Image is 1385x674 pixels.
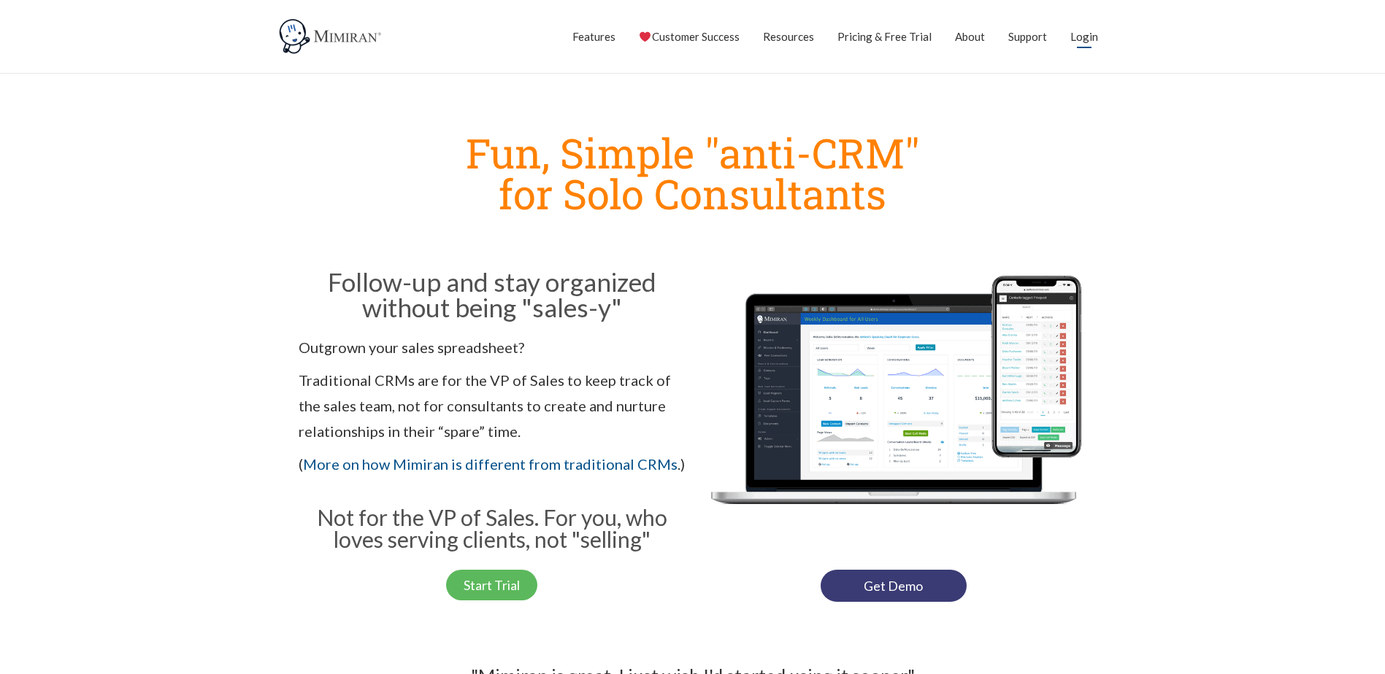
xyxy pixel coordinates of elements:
p: Traditional CRMs are for the VP of Sales to keep track of the sales team, not for consultants to ... [299,368,686,444]
a: Features [572,18,615,55]
a: Start Trial [446,570,537,600]
a: Login [1070,18,1098,55]
span: ( .) [299,455,685,473]
a: Get Demo [821,570,967,602]
h3: Not for the VP of Sales. For you, who loves serving clients, not "selling" [299,506,686,550]
p: Outgrown your sales spreadsheet? [299,335,686,360]
h2: Follow-up and stay organized without being "sales-y" [299,269,686,320]
a: Pricing & Free Trial [837,18,932,55]
a: More on how Mimiran is different from traditional CRMs [303,455,678,473]
img: Mimiran CRM [277,18,386,55]
a: Customer Success [639,18,739,55]
a: Resources [763,18,814,55]
a: Support [1008,18,1047,55]
span: Start Trial [464,578,520,592]
h1: Fun, Simple "anti-CRM" for Solo Consultants [291,132,1094,214]
a: About [955,18,985,55]
img: Mimiran CRM for solo consultants dashboard mobile [700,265,1087,555]
img: ❤️ [640,31,651,42]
